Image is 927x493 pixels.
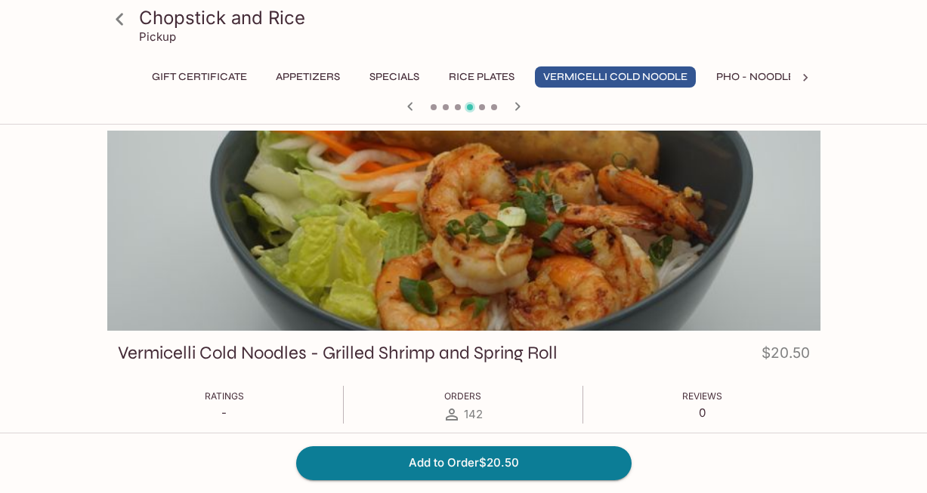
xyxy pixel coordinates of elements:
button: Vermicelli Cold Noodle [535,66,696,88]
h3: Vermicelli Cold Noodles - Grilled Shrimp and Spring Roll [118,341,558,365]
span: Ratings [205,390,244,402]
p: Pickup [139,29,176,44]
button: Pho - Noodle Soup [708,66,835,88]
button: Specials [360,66,428,88]
button: Gift Certificate [144,66,255,88]
div: Vermicelli Cold Noodles - Grilled Shrimp and Spring Roll [107,131,820,331]
span: Orders [444,390,481,402]
h4: $20.50 [762,341,810,371]
span: 142 [464,407,483,421]
h3: Chopstick and Rice [139,6,814,29]
span: Reviews [682,390,722,402]
p: 0 [682,405,722,420]
button: Appetizers [267,66,348,88]
button: Rice Plates [440,66,523,88]
p: - [205,405,244,420]
button: Add to Order$20.50 [296,446,632,479]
